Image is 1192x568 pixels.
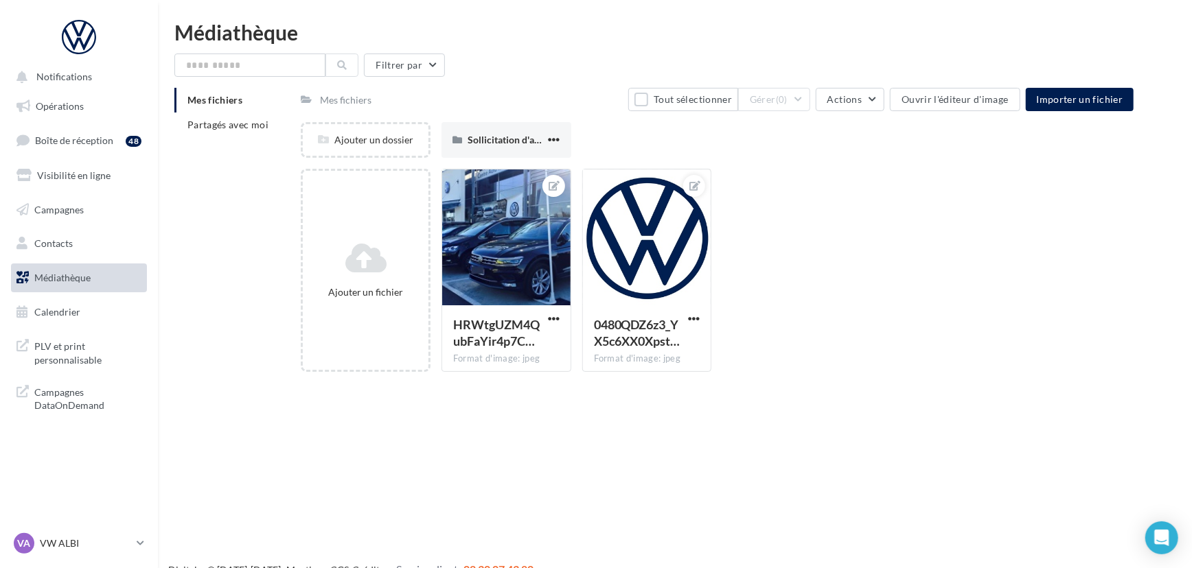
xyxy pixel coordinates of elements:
div: Format d'image: jpeg [453,353,560,365]
a: Campagnes [8,196,150,224]
button: Tout sélectionner [628,88,738,111]
div: Ajouter un dossier [303,133,428,147]
button: Actions [816,88,884,111]
span: Médiathèque [34,272,91,283]
span: HRWtgUZM4QubFaYir4p7Cu3O4cNsKgQdcvxROTcN52pyAWQI74mxNAzSfVfArWQ3KhWpWyUJ5lQHP83jRQ=s0 [453,317,540,348]
span: Campagnes [34,203,84,215]
a: Boîte de réception48 [8,126,150,155]
div: Format d'image: jpeg [594,353,700,365]
span: Opérations [36,100,84,112]
span: (0) [776,94,788,105]
a: PLV et print personnalisable [8,331,150,372]
button: Importer un fichier [1026,88,1134,111]
span: Boîte de réception [35,134,113,146]
div: Open Intercom Messenger [1145,521,1178,554]
div: Mes fichiers [320,93,371,107]
div: 48 [126,136,141,147]
span: Notifications [36,71,92,83]
a: Opérations [8,92,150,121]
a: Campagnes DataOnDemand [8,377,150,418]
span: Calendrier [34,306,80,318]
button: Filtrer par [364,54,445,77]
a: Médiathèque [8,263,150,292]
button: Gérer(0) [738,88,810,111]
button: Ouvrir l'éditeur d'image [890,88,1020,111]
span: PLV et print personnalisable [34,337,141,366]
a: Contacts [8,229,150,258]
span: Actions [827,93,862,105]
span: Campagnes DataOnDemand [34,383,141,412]
span: 0480QDZ6z3_YX5c6XX0XpstS3VajzE1j65tp6Le4EFL1pv6mY86_n6tkLfnWTJWXb2X6ISNmBqr2gm1osw=s0 [594,317,680,348]
span: Mes fichiers [187,94,242,106]
span: Visibilité en ligne [37,169,111,181]
span: VA [18,536,31,550]
span: Importer un fichier [1037,93,1123,105]
span: Contacts [34,237,73,249]
span: Sollicitation d'avis [468,134,546,145]
div: Ajouter un fichier [308,285,423,299]
span: Partagés avec moi [187,119,268,130]
div: Médiathèque [174,22,1176,43]
a: Calendrier [8,298,150,327]
p: VW ALBI [40,536,131,550]
a: Visibilité en ligne [8,161,150,190]
a: VA VW ALBI [11,530,147,556]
